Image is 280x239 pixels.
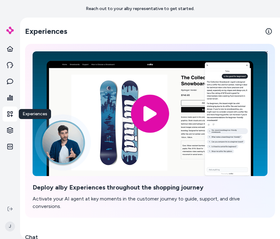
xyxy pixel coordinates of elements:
h2: Experiences [25,26,67,36]
span: J [5,221,15,231]
div: Experiences [19,109,51,119]
p: Activate your AI agent at key moments in the customer journey to guide, support, and drive conver... [33,195,267,210]
p: Reach out to your alby representative to get started. [86,6,194,12]
img: alby Logo [6,27,14,34]
button: J [4,216,16,236]
h2: Deploy alby Experiences throughout the shopping journey [33,184,267,191]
